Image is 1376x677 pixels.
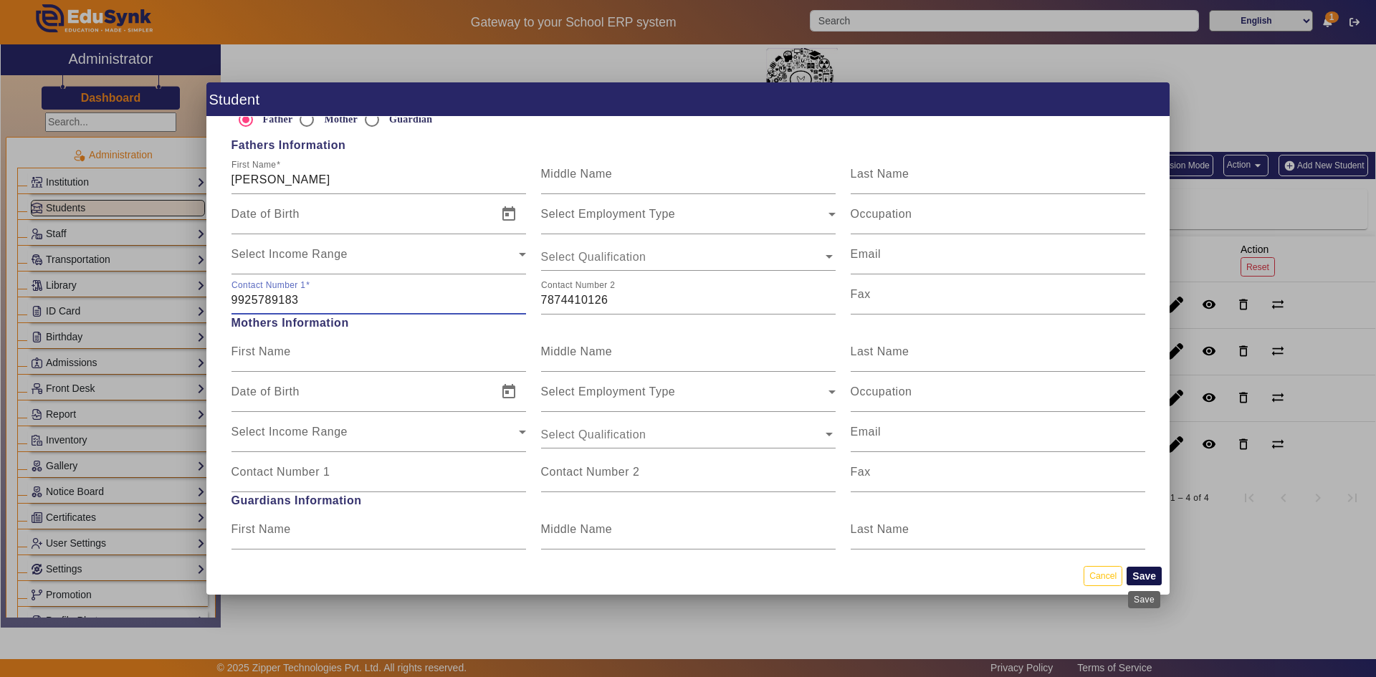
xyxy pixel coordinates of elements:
input: Middle Name [541,527,836,544]
input: Fax [851,292,1145,309]
span: Select Employment Type [541,211,828,229]
mat-label: Last Name [851,523,909,535]
span: Fathers Information [224,137,1152,154]
mat-label: Fax [851,466,871,478]
input: Date of Birth [231,211,489,229]
span: Select Income Range [231,429,519,446]
input: First Name [231,171,526,188]
mat-label: Contact Number 1 [231,281,305,290]
input: Email [851,429,1145,446]
mat-label: Middle Name [541,168,613,180]
input: First Name [231,527,526,544]
mat-label: Date of Birth [231,385,300,398]
button: Save [1127,567,1162,585]
mat-label: Occupation [851,208,912,220]
button: Cancel [1084,566,1122,585]
span: Mothers Information [224,315,1152,332]
button: Open calendar [492,197,526,231]
input: Date of Birth [231,389,489,406]
mat-label: Email [851,426,881,438]
mat-label: Contact Number 2 [541,466,640,478]
mat-label: Email [851,248,881,260]
mat-label: Last Name [851,168,909,180]
mat-label: First Name [231,523,291,535]
span: Select Employment Type [541,389,828,406]
mat-label: First Name [231,345,291,357]
input: Middle Name [541,171,836,188]
input: Fax [851,469,1145,486]
input: Last Name [851,527,1145,544]
mat-label: Select Employment Type [541,208,676,220]
mat-label: First Name [231,160,276,170]
mat-label: Middle Name [541,523,613,535]
input: Contact Number 1 [231,292,526,309]
input: Last Name [851,171,1145,188]
mat-label: Select Employment Type [541,385,676,398]
input: Occupation [851,389,1145,406]
input: Email [851,251,1145,269]
button: Open calendar [492,552,526,587]
label: Guardian [386,113,432,125]
input: Contact Number 1 [231,469,526,486]
span: Select Income Range [231,251,519,269]
mat-label: Select Income Range [231,248,348,260]
mat-label: Contact Number 2 [541,281,615,290]
input: Last Name [851,349,1145,366]
input: First Name [231,349,526,366]
mat-label: Fax [851,288,871,300]
span: Guardians Information [224,492,1152,509]
mat-label: Last Name [851,345,909,357]
input: Contact Number 2 [541,292,836,309]
mat-label: Contact Number 1 [231,466,330,478]
button: Open calendar [492,375,526,409]
input: Occupation [851,211,1145,229]
mat-label: Date of Birth [231,208,300,220]
h1: Student [206,82,1170,116]
mat-label: Occupation [851,385,912,398]
mat-label: Middle Name [541,345,613,357]
label: Mother [321,113,358,125]
mat-label: Select Income Range [231,426,348,438]
input: Contact Number 2 [541,469,836,486]
div: Save [1128,591,1160,608]
label: Father [260,113,293,125]
input: Middle Name [541,349,836,366]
